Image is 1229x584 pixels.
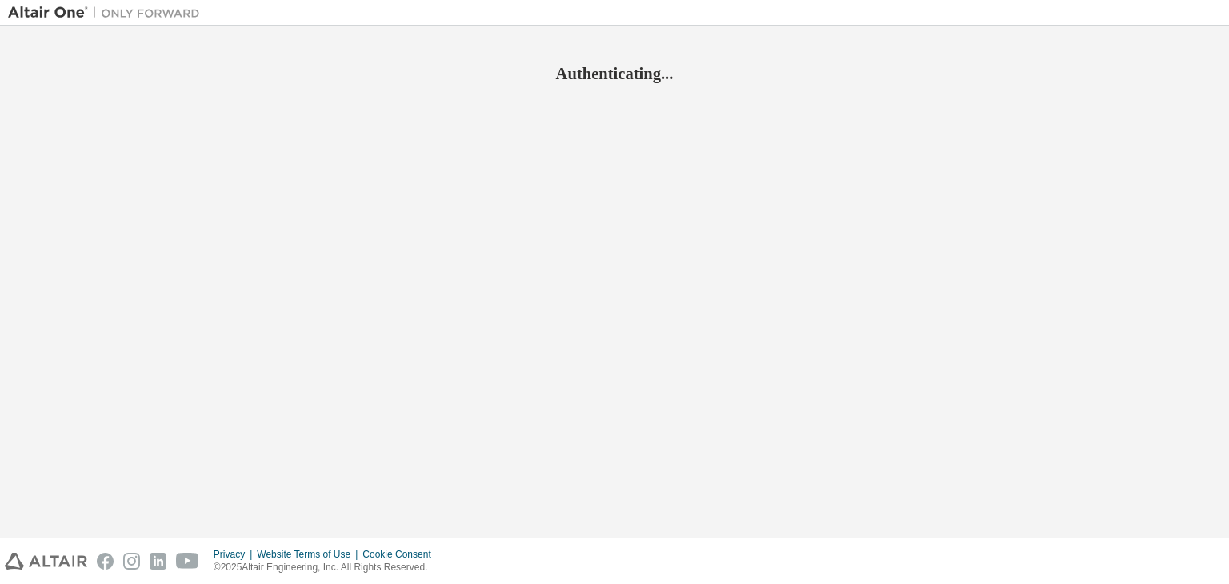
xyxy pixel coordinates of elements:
[176,553,199,570] img: youtube.svg
[150,553,166,570] img: linkedin.svg
[97,553,114,570] img: facebook.svg
[5,553,87,570] img: altair_logo.svg
[214,548,257,561] div: Privacy
[257,548,362,561] div: Website Terms of Use
[123,553,140,570] img: instagram.svg
[362,548,440,561] div: Cookie Consent
[214,561,441,574] p: © 2025 Altair Engineering, Inc. All Rights Reserved.
[8,5,208,21] img: Altair One
[8,63,1221,84] h2: Authenticating...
